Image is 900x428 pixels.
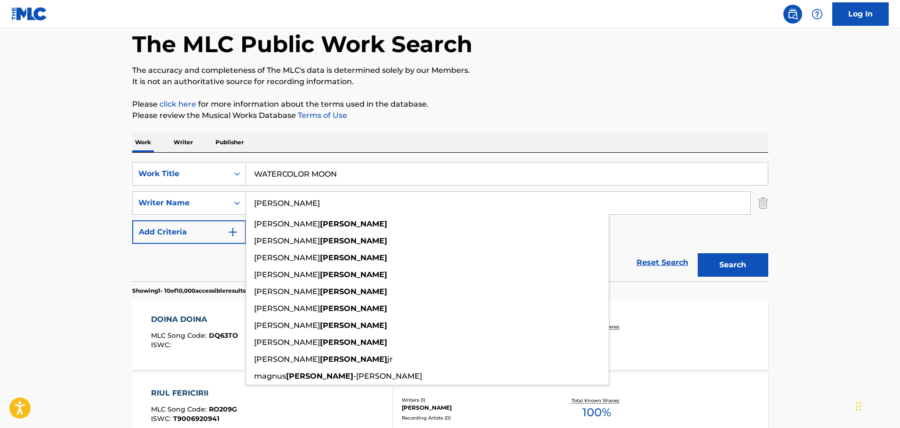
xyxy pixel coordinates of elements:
p: Total Known Shares: [572,397,622,404]
p: It is not an authoritative source for recording information. [132,76,768,87]
span: [PERSON_NAME] [254,287,320,296]
strong: [PERSON_NAME] [320,338,387,347]
strong: [PERSON_NAME] [320,219,387,228]
span: DQ63TO [209,331,238,340]
span: MLC Song Code : [151,405,209,413]
span: RO209G [209,405,237,413]
span: [PERSON_NAME] [254,253,320,262]
p: Please review the Musical Works Database [132,110,768,121]
strong: [PERSON_NAME] [320,304,387,313]
div: Writers ( 1 ) [402,397,544,404]
a: Log In [832,2,889,26]
a: Reset Search [632,252,693,273]
button: Search [698,253,768,277]
span: ISWC : [151,341,173,349]
span: [PERSON_NAME] [254,236,320,245]
span: -[PERSON_NAME] [353,372,422,381]
strong: [PERSON_NAME] [320,321,387,330]
span: [PERSON_NAME] [254,270,320,279]
img: Delete Criterion [758,191,768,215]
img: 9d2ae6d4665cec9f34b9.svg [227,226,239,238]
div: Writer Name [138,197,223,209]
a: Public Search [783,5,802,23]
img: help [812,8,823,20]
span: [PERSON_NAME] [254,355,320,364]
p: The accuracy and completeness of The MLC's data is determined solely by our Members. [132,65,768,76]
button: Add Criteria [132,220,246,244]
strong: [PERSON_NAME] [320,236,387,245]
div: Help [808,5,827,23]
strong: [PERSON_NAME] [286,372,353,381]
div: Work Title [138,168,223,179]
h1: The MLC Public Work Search [132,30,472,58]
span: magnus [254,372,286,381]
a: click here [159,100,196,109]
span: ISWC : [151,414,173,423]
span: jr [387,355,393,364]
div: RIUL FERICIRII [151,388,237,399]
strong: [PERSON_NAME] [320,287,387,296]
form: Search Form [132,162,768,281]
span: MLC Song Code : [151,331,209,340]
p: Showing 1 - 10 of 10,000 accessible results (Total 824,653 ) [132,287,287,295]
span: [PERSON_NAME] [254,338,320,347]
span: [PERSON_NAME] [254,304,320,313]
span: T9006920941 [173,414,219,423]
div: Drag [856,392,861,420]
span: 100 % [582,404,611,421]
a: Terms of Use [296,111,347,120]
span: [PERSON_NAME] [254,219,320,228]
span: [PERSON_NAME] [254,321,320,330]
div: DOINA DOINA [151,314,238,325]
div: [PERSON_NAME] [402,404,544,412]
a: DOINA DOINAMLC Song Code:DQ63TOISWC:Writers (1)ANONIMORecording Artists (0)Total Known Shares:0% [132,300,768,370]
strong: [PERSON_NAME] [320,270,387,279]
img: MLC Logo [11,7,48,21]
img: search [787,8,798,20]
iframe: Chat Widget [853,383,900,428]
strong: [PERSON_NAME] [320,355,387,364]
p: Please for more information about the terms used in the database. [132,99,768,110]
p: Work [132,132,154,152]
div: Recording Artists ( 0 ) [402,414,544,421]
p: Publisher [213,132,247,152]
strong: [PERSON_NAME] [320,253,387,262]
p: Writer [171,132,196,152]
